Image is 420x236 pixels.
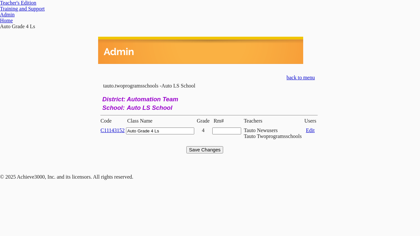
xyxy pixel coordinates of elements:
td: Rm# [214,118,240,124]
img: teacher_arrow_small.png [45,9,47,10]
a: Edit [306,128,315,133]
td: Teachers [244,118,301,124]
b: District: [102,96,126,103]
a: C11143152 [100,128,124,133]
input: Save Changes [186,146,223,153]
td: Grade [197,118,210,124]
a: back to menu [286,75,315,80]
nobr: Auto LS School [161,83,195,88]
td: tauto.twoprogramsschools - [103,83,233,89]
td: Code [100,118,123,124]
td: Auto LS School [126,104,316,112]
td: Users [304,118,316,124]
b: School: [102,104,125,111]
img: header [98,37,303,64]
td: Class Name [127,118,193,124]
td: Automation Team [126,95,316,103]
img: teacher_arrow.png [36,2,40,5]
span: 4 [202,128,204,133]
td: Tauto Newusers Tauto Twoprogramsschools [244,128,302,139]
